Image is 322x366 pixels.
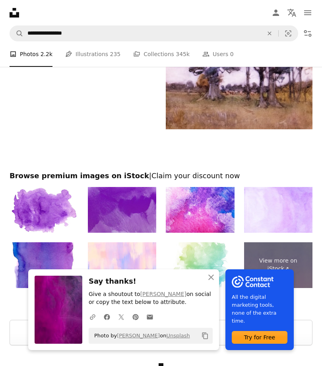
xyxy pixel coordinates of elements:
[10,320,312,345] button: Load more
[133,41,190,67] a: Collections 345k
[90,329,190,342] span: Photo by on
[232,293,287,325] span: All the digital marketing tools, none of the extra time.
[202,41,234,67] a: Users 0
[300,25,316,41] button: Filters
[10,171,312,181] h2: Browse premium images on iStock
[279,26,298,41] button: Visual search
[100,309,114,325] a: Share on Facebook
[10,8,19,18] a: Home — Unsplash
[244,242,313,288] a: View more on iStock↗
[89,290,213,306] p: Give a shoutout to on social or copy the text below to attribute.
[230,50,234,58] span: 0
[300,5,316,21] button: Menu
[10,25,298,41] form: Find visuals sitewide
[232,276,274,288] img: file-1754318165549-24bf788d5b37
[166,187,235,233] img: Hand painted watercolor background.Colored background.
[128,309,143,325] a: Share on Pinterest
[176,50,190,58] span: 345k
[261,26,278,41] button: Clear
[244,187,313,233] img: Watercolor light purple ombre background texture. Aquarelle abstract pastel lavender gradient bac...
[117,333,160,339] a: [PERSON_NAME]
[110,50,121,58] span: 235
[149,171,240,180] span: | Claim your discount now
[225,269,294,350] a: All the digital marketing tools, none of the extra time.Try for Free
[268,5,284,21] a: Log in / Sign up
[143,309,157,325] a: Share over email
[284,5,300,21] button: Language
[88,242,157,288] img: Pastel acrylic texture painting abstract banner background. Handmade, organic, original with high...
[10,26,23,41] button: Search Unsplash
[166,333,190,339] a: Unsplash
[10,187,78,233] img: Abstract watercolor art hand paint texture background; Watercolor background.
[232,331,287,344] div: Try for Free
[198,329,212,343] button: Copy to clipboard
[89,276,213,287] h3: Say thanks!
[114,309,128,325] a: Share on Twitter
[88,187,157,233] img: Purple background Painting on Canvas, Acrylic Painting
[65,41,120,67] a: Illustrations 235
[166,242,235,288] img: Colorful water color painting background
[10,242,78,288] img: The Real Purple Frame Vol III
[140,291,186,297] a: [PERSON_NAME]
